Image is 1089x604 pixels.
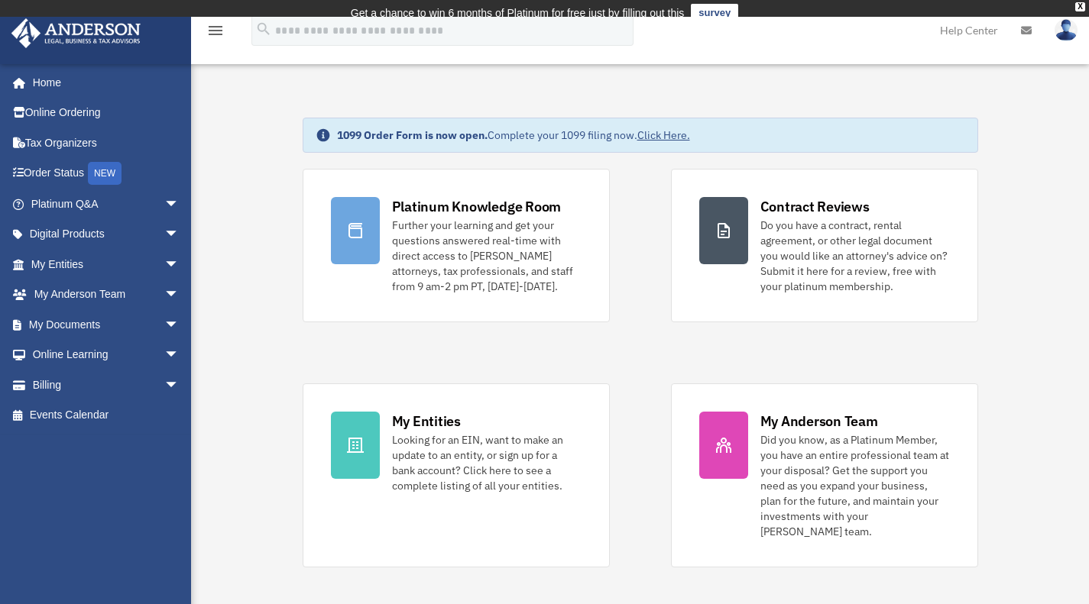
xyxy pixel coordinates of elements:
[760,412,878,431] div: My Anderson Team
[351,4,685,22] div: Get a chance to win 6 months of Platinum for free just by filling out this
[303,169,610,322] a: Platinum Knowledge Room Further your learning and get your questions answered real-time with dire...
[11,128,203,158] a: Tax Organizers
[637,128,690,142] a: Click Here.
[760,218,950,294] div: Do you have a contract, rental agreement, or other legal document you would like an attorney's ad...
[11,279,203,310] a: My Anderson Teamarrow_drop_down
[164,370,195,401] span: arrow_drop_down
[392,197,562,216] div: Platinum Knowledge Room
[206,21,225,40] i: menu
[206,27,225,40] a: menu
[392,432,582,493] div: Looking for an EIN, want to make an update to an entity, or sign up for a bank account? Click her...
[11,400,203,431] a: Events Calendar
[760,197,870,216] div: Contract Reviews
[1075,2,1085,11] div: close
[11,189,203,219] a: Platinum Q&Aarrow_drop_down
[671,169,978,322] a: Contract Reviews Do you have a contract, rental agreement, or other legal document you would like...
[337,128,690,143] div: Complete your 1099 filing now.
[88,162,122,185] div: NEW
[760,432,950,539] div: Did you know, as a Platinum Member, you have an entire professional team at your disposal? Get th...
[1055,19,1078,41] img: User Pic
[11,67,195,98] a: Home
[11,98,203,128] a: Online Ordering
[7,18,145,48] img: Anderson Advisors Platinum Portal
[164,309,195,341] span: arrow_drop_down
[11,370,203,400] a: Billingarrow_drop_down
[392,218,582,294] div: Further your learning and get your questions answered real-time with direct access to [PERSON_NAM...
[164,249,195,280] span: arrow_drop_down
[337,128,488,142] strong: 1099 Order Form is now open.
[11,340,203,370] a: Online Learningarrow_drop_down
[11,219,203,250] a: Digital Productsarrow_drop_down
[691,4,738,22] a: survey
[164,279,195,311] span: arrow_drop_down
[164,219,195,250] span: arrow_drop_down
[11,309,203,340] a: My Documentsarrow_drop_down
[11,249,203,279] a: My Entitiesarrow_drop_down
[303,383,610,567] a: My Entities Looking for an EIN, want to make an update to an entity, or sign up for a bank accoun...
[164,189,195,220] span: arrow_drop_down
[11,158,203,189] a: Order StatusNEW
[164,340,195,371] span: arrow_drop_down
[255,21,272,37] i: search
[392,412,461,431] div: My Entities
[671,383,978,567] a: My Anderson Team Did you know, as a Platinum Member, you have an entire professional team at your...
